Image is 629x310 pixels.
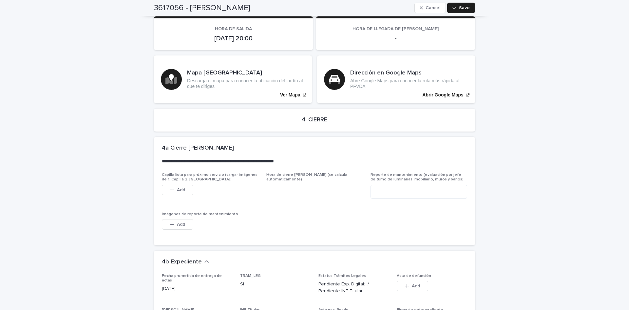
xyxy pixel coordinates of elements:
[317,55,475,103] a: Abrir Google Maps
[459,6,470,10] span: Save
[162,173,257,181] span: Capilla lista para próximo servicio (cargar imágenes de 1. Capilla 2. [GEOGRAPHIC_DATA])
[266,185,363,192] p: -
[318,274,366,278] span: Estatus Trámites Legales
[318,281,389,295] p: Pendiente Exp. Digital: / Pendiente INE Titular
[414,3,446,13] button: Cancel
[280,92,300,98] p: Ver Mapa
[426,6,440,10] span: Cancel
[177,222,185,227] span: Add
[162,258,202,266] h2: 4b Expediente
[154,55,312,103] a: Ver Mapa
[266,173,347,181] span: Hora de cierre [PERSON_NAME] (se calcula automáticamente)
[187,78,305,89] p: Descarga el mapa para conocer la ubicación del jardín al que te diriges
[397,274,431,278] span: Acta de defunción
[162,34,305,42] p: [DATE] 20:00
[162,219,193,230] button: Add
[177,188,185,192] span: Add
[412,284,420,288] span: Add
[324,34,467,42] p: -
[240,281,311,288] p: SI
[397,281,428,291] button: Add
[162,185,193,195] button: Add
[162,212,238,216] span: Imágenes de reporte de mantenimiento
[302,116,327,124] h2: 4. CIERRE
[350,70,468,77] h3: Dirección en Google Maps
[371,173,464,181] span: Reporte de mantenimiento (evaluación por jefe de turno de luminarias, mobiliario, muros y baños)
[154,3,250,13] h2: 3617056 - [PERSON_NAME]
[350,78,468,89] p: Abre Google Maps para conocer la ruta más rápida al PFVDA
[353,27,439,31] span: HORA DE LLEGADA DE [PERSON_NAME]
[187,70,305,77] h3: Mapa [GEOGRAPHIC_DATA]
[162,145,234,152] h2: 4a Cierre [PERSON_NAME]
[162,285,232,292] p: [DATE]
[162,258,209,266] button: 4b Expediente
[162,274,222,282] span: Fecha prometida de entrega de actas
[215,27,252,31] span: HORA DE SALIDA
[240,274,261,278] span: TRAM_LEG
[422,92,463,98] p: Abrir Google Maps
[447,3,475,13] button: Save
